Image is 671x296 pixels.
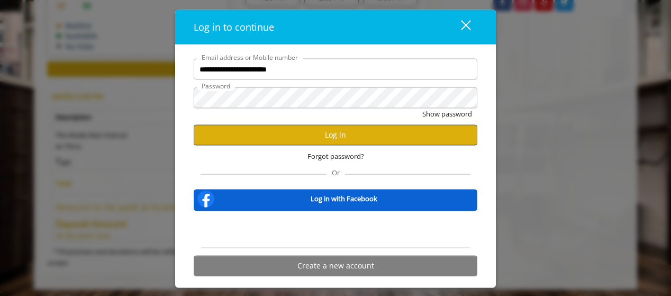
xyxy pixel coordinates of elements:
b: Log in with Facebook [311,193,377,204]
input: Email address or Mobile number [194,59,477,80]
span: Log in to continue [194,21,274,33]
span: Forgot password? [307,151,364,162]
button: Show password [422,109,472,120]
label: Email address or Mobile number [196,52,303,62]
button: close dialog [441,16,477,38]
button: Log in [194,124,477,145]
span: Or [327,167,345,177]
iframe: Sign in with Google Button [265,218,406,241]
input: Password [194,87,477,109]
label: Password [196,81,235,91]
button: Create a new account [194,255,477,276]
img: facebook-logo [195,188,216,209]
div: close dialog [449,19,470,35]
